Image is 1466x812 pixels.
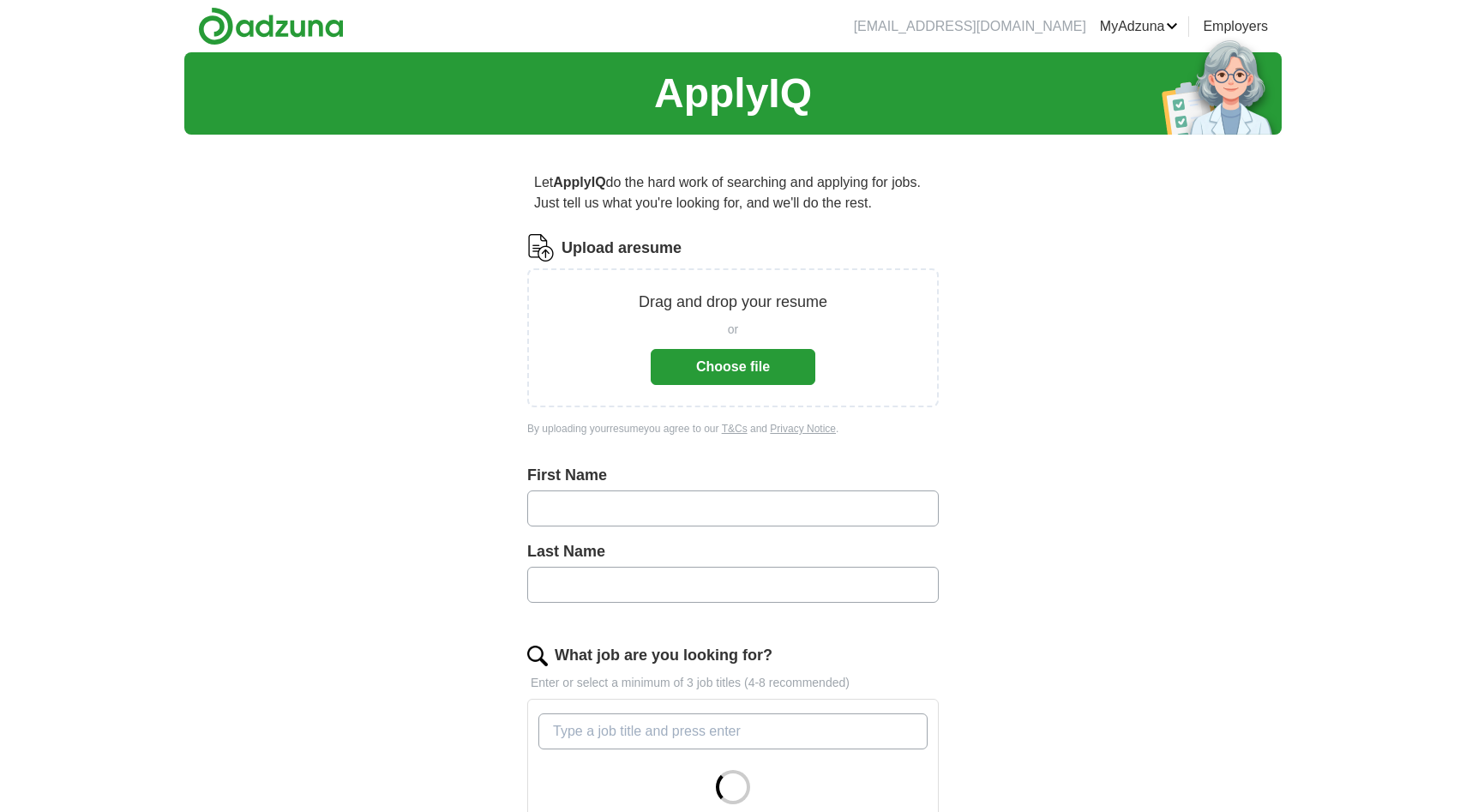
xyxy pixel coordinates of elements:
[527,165,939,220] p: Let do the hard work of searching and applying for jobs. Just tell us what you're looking for, an...
[527,540,939,563] label: Last Name
[1203,16,1268,37] a: Employers
[527,421,939,436] div: By uploading your resume you agree to our and .
[527,234,555,262] img: CV Icon
[654,63,812,124] h1: ApplyIQ
[198,7,344,45] img: Adzuna logo
[527,674,939,692] p: Enter or select a minimum of 3 job titles (4-8 recommended)
[555,644,772,667] label: What job are you looking for?
[651,349,815,385] button: Choose file
[770,423,836,435] a: Privacy Notice
[553,175,605,189] strong: ApplyIQ
[722,423,748,435] a: T&Cs
[1100,16,1179,37] a: MyAdzuna
[527,646,548,666] img: search.png
[527,464,939,487] label: First Name
[639,291,827,314] p: Drag and drop your resume
[538,713,928,749] input: Type a job title and press enter
[562,237,682,260] label: Upload a resume
[728,321,738,339] span: or
[854,16,1086,37] li: [EMAIL_ADDRESS][DOMAIN_NAME]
